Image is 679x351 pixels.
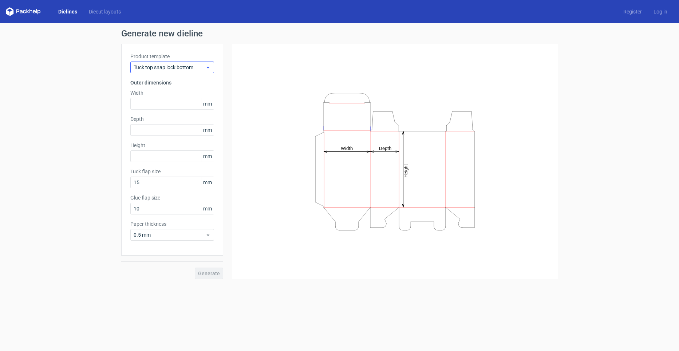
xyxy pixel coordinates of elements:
[201,203,214,214] span: mm
[130,168,214,175] label: Tuck flap size
[130,142,214,149] label: Height
[130,79,214,86] h3: Outer dimensions
[134,231,205,238] span: 0.5 mm
[379,145,391,151] tspan: Depth
[201,177,214,188] span: mm
[52,8,83,15] a: Dielines
[201,98,214,109] span: mm
[340,145,352,151] tspan: Width
[121,29,558,38] h1: Generate new dieline
[130,220,214,228] label: Paper thickness
[130,194,214,201] label: Glue flap size
[134,64,205,71] span: Tuck top snap lock bottom
[130,89,214,96] label: Width
[201,151,214,162] span: mm
[617,8,648,15] a: Register
[130,53,214,60] label: Product template
[130,115,214,123] label: Depth
[403,164,408,177] tspan: Height
[201,125,214,135] span: mm
[648,8,673,15] a: Log in
[83,8,127,15] a: Diecut layouts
